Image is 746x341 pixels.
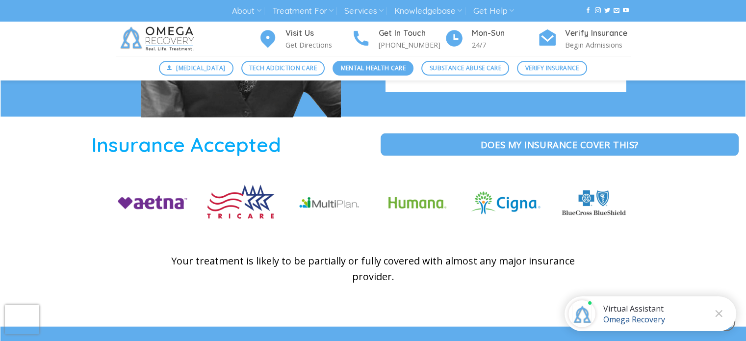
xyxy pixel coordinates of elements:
a: About [232,2,261,20]
span: Mental Health Care [341,63,406,73]
a: Follow on Twitter [604,7,610,14]
img: Omega Recovery [116,22,202,56]
span: [MEDICAL_DATA] [176,63,225,73]
a: [MEDICAL_DATA] [159,61,233,76]
p: Begin Admissions [565,39,631,51]
a: Follow on Instagram [594,7,600,14]
a: Get Help [473,2,514,20]
a: Verify Insurance Begin Admissions [538,27,631,51]
a: Treatment For [272,2,334,20]
a: Does my Insurance cover this? [381,133,739,156]
h1: Insurance Accepted [7,131,366,157]
a: Knowledgebase [394,2,462,20]
span: Substance Abuse Care [430,63,501,73]
p: [PHONE_NUMBER] [379,39,444,51]
a: Visit Us Get Directions [258,27,351,51]
a: Follow on Facebook [585,7,591,14]
a: Send us an email [614,7,619,14]
p: 24/7 [472,39,538,51]
h4: Get In Touch [379,27,444,40]
h4: Mon-Sun [472,27,538,40]
a: Get In Touch [PHONE_NUMBER] [351,27,444,51]
span: Verify Insurance [525,63,579,73]
h4: Verify Insurance [565,27,631,40]
a: Tech Addiction Care [241,61,325,76]
p: Get Directions [285,39,351,51]
a: Mental Health Care [333,61,413,76]
a: Services [344,2,383,20]
a: Follow on YouTube [623,7,629,14]
iframe: reCAPTCHA [5,305,39,334]
span: Tech Addiction Care [249,63,317,73]
a: Substance Abuse Care [421,61,509,76]
a: Verify Insurance [517,61,587,76]
span: Does my Insurance cover this? [481,137,639,152]
p: Your treatment is likely to be partially or fully covered with almost any major insurance provider. [160,253,587,285]
h4: Visit Us [285,27,351,40]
